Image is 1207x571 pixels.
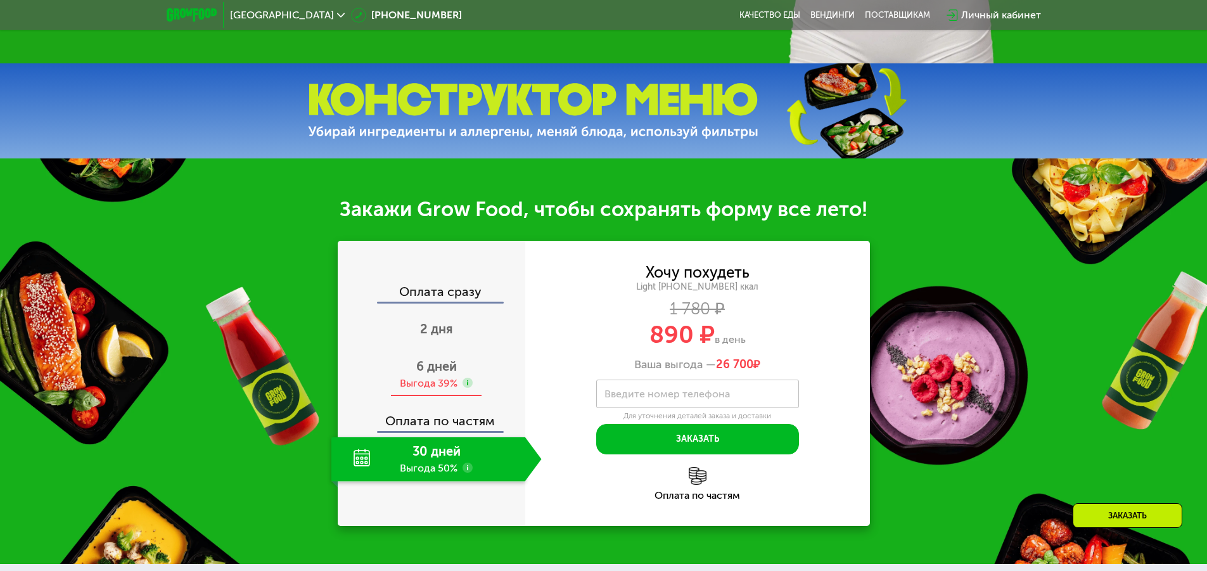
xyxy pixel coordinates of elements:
[596,411,799,421] div: Для уточнения деталей заказа и доставки
[689,467,706,485] img: l6xcnZfty9opOoJh.png
[646,266,750,279] div: Хочу похудеть
[865,10,930,20] div: поставщикам
[339,285,525,302] div: Оплата сразу
[596,424,799,454] button: Заказать
[604,390,730,397] label: Введите номер телефона
[339,402,525,431] div: Оплата по частям
[416,359,457,374] span: 6 дней
[525,281,870,293] div: Light [PHONE_NUMBER] ккал
[230,10,334,20] span: [GEOGRAPHIC_DATA]
[420,321,453,337] span: 2 дня
[525,491,870,501] div: Оплата по частям
[400,376,457,390] div: Выгода 39%
[810,10,855,20] a: Вендинги
[525,358,870,372] div: Ваша выгода —
[1073,503,1182,528] div: Заказать
[649,320,715,349] span: 890 ₽
[525,302,870,316] div: 1 780 ₽
[961,8,1041,23] div: Личный кабинет
[716,358,760,372] span: ₽
[715,333,746,345] span: в день
[716,357,753,371] span: 26 700
[351,8,462,23] a: [PHONE_NUMBER]
[739,10,800,20] a: Качество еды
